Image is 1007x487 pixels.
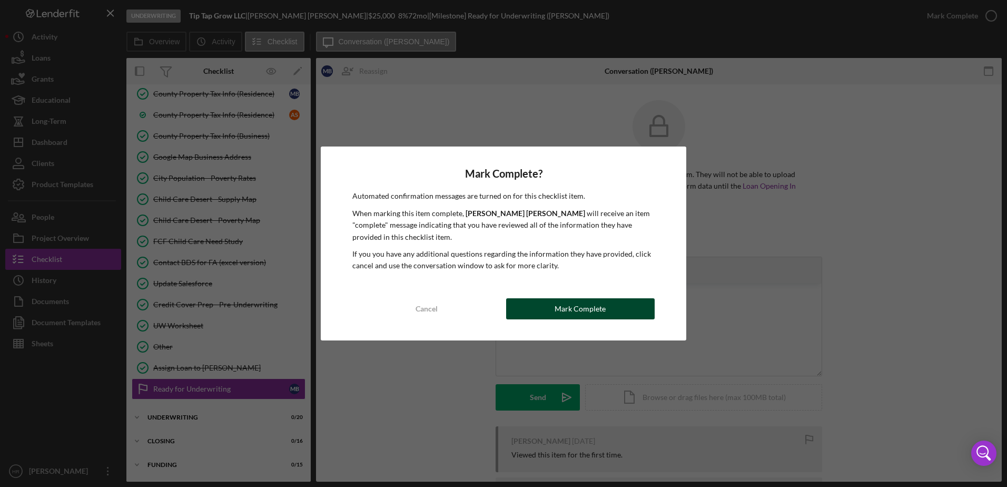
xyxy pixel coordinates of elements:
[555,298,606,319] div: Mark Complete
[971,441,996,466] div: Open Intercom Messenger
[352,208,655,243] p: When marking this item complete, will receive an item "complete" message indicating that you have...
[506,298,655,319] button: Mark Complete
[352,248,655,272] p: If you you have any additional questions regarding the information they have provided, click canc...
[352,168,655,180] h4: Mark Complete?
[352,190,655,202] p: Automated confirmation messages are turned on for this checklist item.
[416,298,438,319] div: Cancel
[352,298,501,319] button: Cancel
[466,209,585,218] b: [PERSON_NAME] [PERSON_NAME]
